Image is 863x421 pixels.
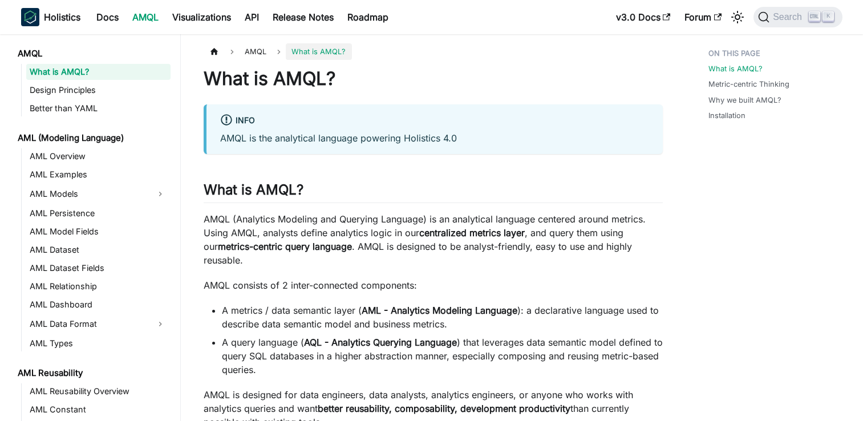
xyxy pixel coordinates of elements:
[204,43,225,60] a: Home page
[21,8,80,26] a: HolisticsHolistics
[26,315,150,333] a: AML Data Format
[419,227,525,238] strong: centralized metrics layer
[204,212,663,267] p: AMQL (Analytics Modeling and Querying Language) is an analytical language centered around metrics...
[165,8,238,26] a: Visualizations
[204,181,663,203] h2: What is AMQL?
[222,303,663,331] li: A metrics / data semantic layer ( ): a declarative language used to describe data semantic model ...
[26,205,171,221] a: AML Persistence
[150,315,171,333] button: Expand sidebar category 'AML Data Format'
[823,11,834,22] kbd: K
[26,242,171,258] a: AML Dataset
[26,260,171,276] a: AML Dataset Fields
[708,110,745,121] a: Installation
[26,100,171,116] a: Better than YAML
[218,241,352,252] strong: metrics-centric query language
[222,335,663,377] li: A query language ( ) that leverages data semantic model defined to query SQL databases in a highe...
[14,365,171,381] a: AML Reusability
[26,224,171,240] a: AML Model Fields
[26,185,150,203] a: AML Models
[26,82,171,98] a: Design Principles
[708,63,763,74] a: What is AMQL?
[44,10,80,24] b: Holistics
[362,305,517,316] strong: AML - Analytics Modeling Language
[90,8,125,26] a: Docs
[26,383,171,399] a: AML Reusability Overview
[21,8,39,26] img: Holistics
[769,12,809,22] span: Search
[26,402,171,418] a: AML Constant
[220,114,649,128] div: info
[26,148,171,164] a: AML Overview
[728,8,747,26] button: Switch between dark and light mode (currently light mode)
[238,8,266,26] a: API
[14,46,171,62] a: AMQL
[14,130,171,146] a: AML (Modeling Language)
[220,131,649,145] p: AMQL is the analytical language powering Holistics 4.0
[341,8,395,26] a: Roadmap
[204,43,663,60] nav: Breadcrumbs
[125,8,165,26] a: AMQL
[753,7,842,27] button: Search (Ctrl+K)
[609,8,678,26] a: v3.0 Docs
[204,278,663,292] p: AMQL consists of 2 inter-connected components:
[26,167,171,183] a: AML Examples
[26,297,171,313] a: AML Dashboard
[10,34,181,421] nav: Docs sidebar
[708,95,781,106] a: Why we built AMQL?
[318,403,570,414] strong: better reusability, composability, development productivity
[239,43,272,60] span: AMQL
[266,8,341,26] a: Release Notes
[204,67,663,90] h1: What is AMQL?
[304,337,457,348] strong: AQL - Analytics Querying Language
[26,278,171,294] a: AML Relationship
[708,79,789,90] a: Metric-centric Thinking
[286,43,351,60] span: What is AMQL?
[26,64,171,80] a: What is AMQL?
[150,185,171,203] button: Expand sidebar category 'AML Models'
[26,335,171,351] a: AML Types
[678,8,728,26] a: Forum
